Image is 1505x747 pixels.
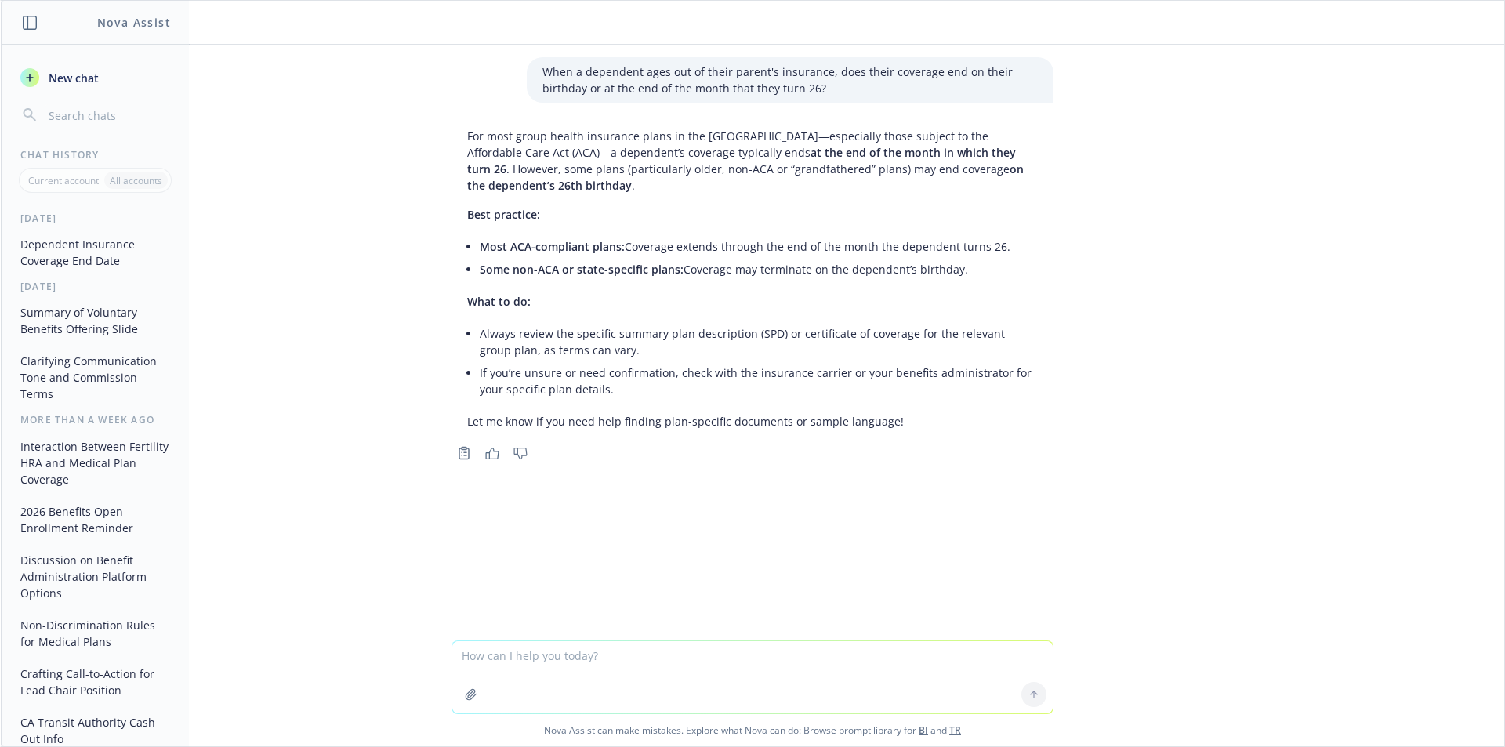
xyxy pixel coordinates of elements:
button: Non-Discrimination Rules for Medical Plans [14,612,176,655]
button: Discussion on Benefit Administration Platform Options [14,547,176,606]
div: [DATE] [2,212,189,225]
p: Current account [28,174,99,187]
li: Coverage extends through the end of the month the dependent turns 26. [480,235,1038,258]
button: Crafting Call-to-Action for Lead Chair Position [14,661,176,703]
button: Interaction Between Fertility HRA and Medical Plan Coverage [14,433,176,492]
h1: Nova Assist [97,14,171,31]
p: When a dependent ages out of their parent's insurance, does their coverage end on their birthday ... [542,63,1038,96]
span: Some non-ACA or state-specific plans: [480,262,684,277]
button: New chat [14,63,176,92]
span: Best practice: [467,207,540,222]
span: New chat [45,70,99,86]
li: Always review the specific summary plan description (SPD) or certificate of coverage for the rele... [480,322,1038,361]
a: BI [919,723,928,737]
div: [DATE] [2,280,189,293]
button: Dependent Insurance Coverage End Date [14,231,176,274]
button: Clarifying Communication Tone and Commission Terms [14,348,176,407]
a: TR [949,723,961,737]
p: Let me know if you need help finding plan-specific documents or sample language! [467,413,1038,430]
li: Coverage may terminate on the dependent’s birthday. [480,258,1038,281]
input: Search chats [45,104,170,126]
button: 2026 Benefits Open Enrollment Reminder [14,499,176,541]
li: If you’re unsure or need confirmation, check with the insurance carrier or your benefits administ... [480,361,1038,401]
svg: Copy to clipboard [457,446,471,460]
button: Thumbs down [508,442,533,464]
p: For most group health insurance plans in the [GEOGRAPHIC_DATA]—especially those subject to the Af... [467,128,1038,194]
div: Chat History [2,148,189,161]
div: More than a week ago [2,413,189,426]
p: All accounts [110,174,162,187]
span: What to do: [467,294,531,309]
span: Nova Assist can make mistakes. Explore what Nova can do: Browse prompt library for and [7,714,1498,746]
button: Summary of Voluntary Benefits Offering Slide [14,299,176,342]
span: Most ACA-compliant plans: [480,239,625,254]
